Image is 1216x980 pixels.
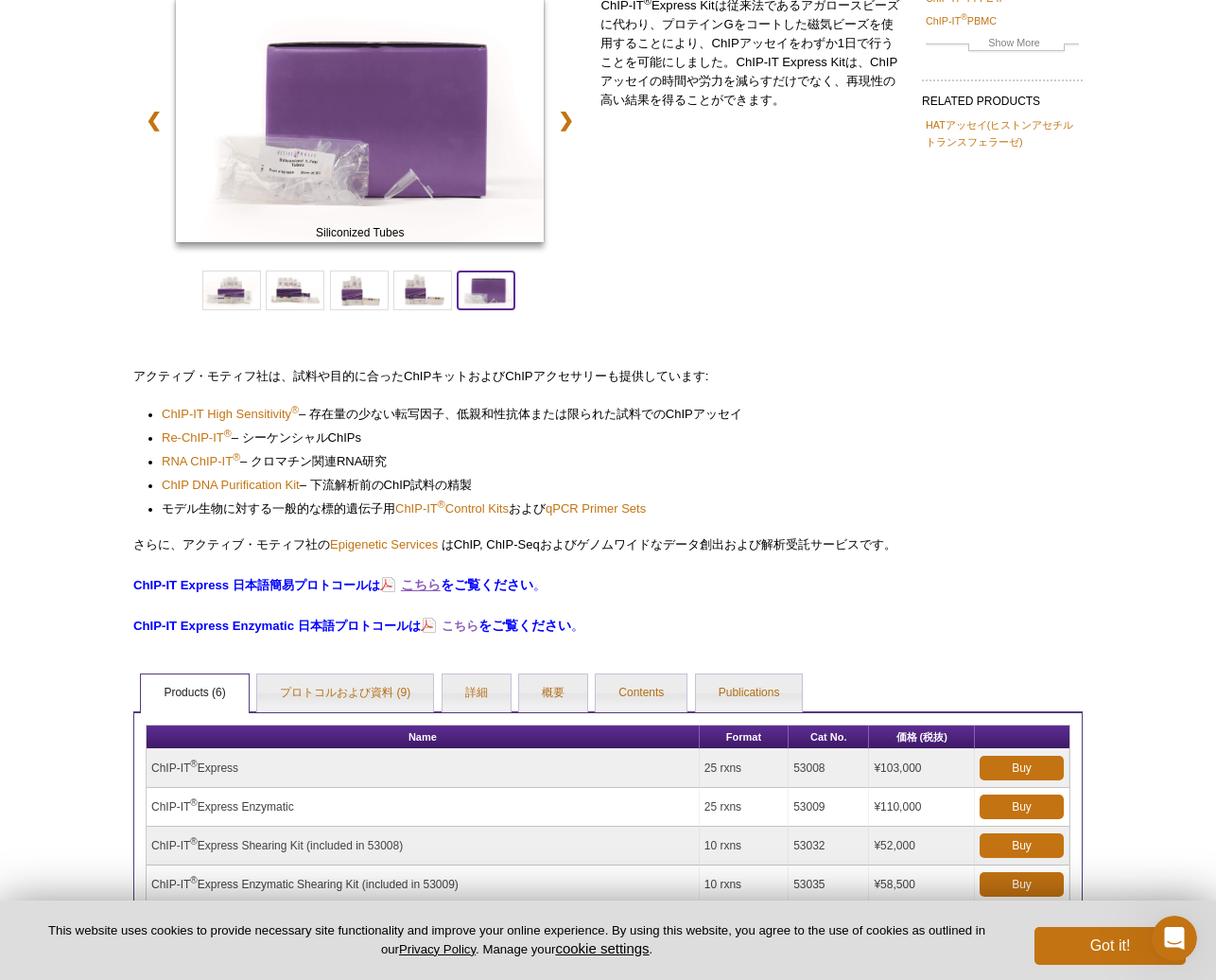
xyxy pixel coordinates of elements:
p: This website uses cookies to provide necessary site functionality and improve your online experie... [30,922,1003,958]
span: RNA [337,454,362,468]
sup: ® [190,797,197,808]
span: RNA ChIP-IT [162,454,240,468]
a: Buy [980,833,1064,858]
a: HATアッセイ(ヒストンアセチルトランスフェラーゼ) [926,116,1079,150]
a: Epigenetic Services [330,537,438,551]
td: 25 rxns [700,788,789,827]
span: ChIP-IT High Sensitivity [162,407,291,421]
a: こちら [421,617,478,635]
span: ChIP [505,369,532,383]
a: Buy [980,872,1064,897]
sup: ® [291,404,299,415]
td: ¥58,500 [869,866,975,904]
a: ChIP DNA Purification Kit [162,476,300,495]
sup: ® [190,836,197,847]
span: – クロマチン関連 研究 [240,454,387,468]
span: ChIP DNA Purification Kit [162,478,300,492]
td: 53032 [789,827,869,866]
td: 10 rxns [700,866,789,904]
a: ChIP-IT®Control Kits [395,499,509,518]
span: ChIP, ChIP-Seq [454,537,540,551]
a: Privacy Policy [399,942,476,956]
strong: こちら [442,619,478,633]
span: ChIP-IT Control Kits [395,501,509,516]
span: 。 [533,577,547,592]
span: アクティブ・モティフ社は、試料や目的に合った キットおよび アクセサリーも提供しています: [133,369,708,383]
span: をご覧ください [478,618,571,633]
a: Products (6) [141,674,248,712]
iframe: Intercom live chat [1152,916,1197,961]
td: ChIP-IT Express Shearing Kit (included in 53008) [147,827,700,866]
td: ChIP-IT Express Enzymatic [147,788,700,827]
strong: ChIP-IT Express 日本語簡易プロトコールは [133,578,380,592]
td: ¥52,000 [869,827,975,866]
td: 25 rxns [700,749,789,788]
td: 53035 [789,866,869,904]
td: 53008 [789,749,869,788]
a: Contents [596,674,686,712]
strong: こちら [401,577,441,592]
a: Buy [980,795,1064,819]
td: ChIP-IT Express Enzymatic Shearing Kit (included in 53009) [147,866,700,904]
a: ❯ [546,98,586,142]
a: Show More [926,34,1079,56]
a: ❮ [133,98,174,142]
span: – シーケンシャル [232,430,361,445]
a: こちら [380,575,441,594]
h2: RELATED PRODUCTS [922,79,1083,114]
span: Siliconized Tubes [179,223,542,242]
a: プロトコルおよび資料 (9) [257,674,433,712]
th: Cat No. [789,726,869,749]
a: Re-ChIP-IT® [162,429,232,447]
td: ¥103,000 [869,749,975,788]
th: Format [700,726,789,749]
button: cookie settings [555,940,649,956]
button: Got it! [1034,927,1186,965]
td: 10 rxns [700,827,789,866]
a: 詳細 [443,674,511,712]
sup: ® [233,451,240,463]
th: 価格 (税抜) [869,726,975,749]
td: ChIP-IT Express [147,749,700,788]
strong: ChIP-IT Express Enzymatic 日本語プロトコールは [133,619,421,633]
span: をご覧ください [441,577,533,592]
a: ® [291,405,299,424]
span: は [442,537,454,551]
a: ChIP-IT High Sensitivity [162,405,291,424]
span: モデル生物に対する一般的な標的遺伝子用 [162,501,395,516]
span: ChIP [666,407,693,421]
sup: ® [438,499,445,510]
sup: ® [961,12,967,22]
span: さらに、アクティブ・モティフ社の [133,537,330,551]
th: Name [147,726,700,749]
a: Publications [696,674,803,712]
sup: ® [190,875,197,885]
a: Buy [980,756,1064,780]
sup: ® [190,759,197,769]
span: ChIP [384,478,411,492]
span: ChIPs [328,430,361,445]
td: 53009 [789,788,869,827]
span: qPCR Primer Sets [546,501,646,516]
a: qPCR Primer Sets [546,499,646,518]
span: 。 [571,618,584,633]
a: 概要 [519,674,587,712]
span: – 存在量の少ない転写因子、低親和性抗体または限られた試料での アッセイ [291,407,742,421]
sup: ® [224,428,232,439]
span: ChIP [404,369,431,383]
a: RNA ChIP-IT® [162,452,240,471]
span: およびゲノムワイドなデータ創出および解析受託サービスです。 [540,537,896,551]
td: ¥110,000 [869,788,975,827]
span: および [509,501,546,516]
a: ChIP-IT®PBMC [926,12,997,29]
span: Re-ChIP-IT [162,430,232,445]
span: – 下流解析前の 試料の精製 [300,478,473,492]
